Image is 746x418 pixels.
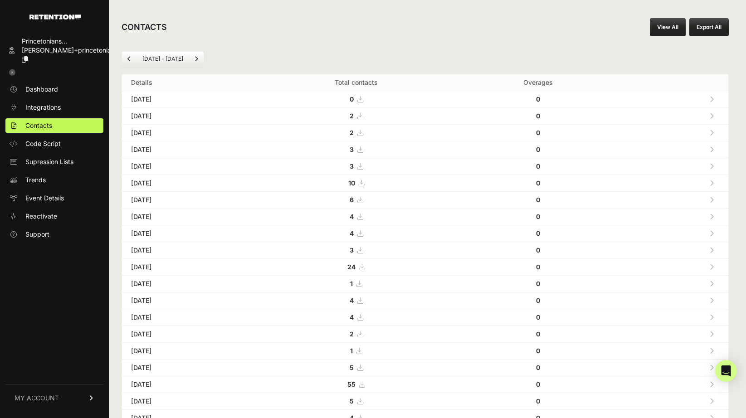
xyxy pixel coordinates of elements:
[536,179,540,187] strong: 0
[715,360,737,382] div: Open Intercom Messenger
[350,246,354,254] strong: 3
[25,212,57,221] span: Reactivate
[25,157,73,166] span: Supression Lists
[122,360,254,376] td: [DATE]
[122,141,254,158] td: [DATE]
[350,313,354,321] strong: 4
[536,162,540,170] strong: 0
[350,347,362,355] a: 1
[5,155,103,169] a: Supression Lists
[350,112,354,120] strong: 2
[536,146,540,153] strong: 0
[350,95,354,103] strong: 0
[350,146,354,153] strong: 3
[122,21,167,34] h2: CONTACTS
[122,192,254,209] td: [DATE]
[350,397,363,405] a: 5
[347,380,356,388] strong: 55
[122,91,254,108] td: [DATE]
[25,230,49,239] span: Support
[350,196,354,204] strong: 6
[5,118,103,133] a: Contacts
[536,112,540,120] strong: 0
[350,129,363,136] a: 2
[350,162,363,170] a: 3
[122,343,254,360] td: [DATE]
[5,209,103,224] a: Reactivate
[29,15,81,19] img: Retention.com
[5,173,103,187] a: Trends
[22,37,120,46] div: Princetonians...
[350,313,363,321] a: 4
[350,330,354,338] strong: 2
[25,121,52,130] span: Contacts
[650,18,686,36] a: View All
[22,46,120,54] span: [PERSON_NAME]+princetonian...
[5,384,103,412] a: MY ACCOUNT
[122,158,254,175] td: [DATE]
[536,364,540,371] strong: 0
[350,364,354,371] strong: 5
[350,213,363,220] a: 4
[350,364,363,371] a: 5
[122,326,254,343] td: [DATE]
[536,95,540,103] strong: 0
[122,292,254,309] td: [DATE]
[5,100,103,115] a: Integrations
[122,309,254,326] td: [DATE]
[350,196,363,204] a: 6
[536,380,540,388] strong: 0
[350,162,354,170] strong: 3
[536,330,540,338] strong: 0
[536,229,540,237] strong: 0
[25,103,61,112] span: Integrations
[25,85,58,94] span: Dashboard
[122,52,137,66] a: Previous
[536,296,540,304] strong: 0
[122,175,254,192] td: [DATE]
[122,259,254,276] td: [DATE]
[122,276,254,292] td: [DATE]
[25,175,46,185] span: Trends
[350,112,363,120] a: 2
[350,296,363,304] a: 4
[350,146,363,153] a: 3
[25,194,64,203] span: Event Details
[347,380,365,388] a: 55
[5,34,103,67] a: Princetonians... [PERSON_NAME]+princetonian...
[122,74,254,91] th: Details
[5,136,103,151] a: Code Script
[536,129,540,136] strong: 0
[350,397,354,405] strong: 5
[350,347,353,355] strong: 1
[350,280,353,287] strong: 1
[5,191,103,205] a: Event Details
[348,179,364,187] a: 10
[122,242,254,259] td: [DATE]
[536,347,540,355] strong: 0
[536,313,540,321] strong: 0
[536,397,540,405] strong: 0
[5,227,103,242] a: Support
[5,82,103,97] a: Dashboard
[536,263,540,271] strong: 0
[350,246,363,254] a: 3
[689,18,729,36] button: Export All
[350,330,363,338] a: 2
[458,74,618,91] th: Overages
[347,263,365,271] a: 24
[350,229,363,237] a: 4
[350,129,354,136] strong: 2
[122,125,254,141] td: [DATE]
[122,393,254,410] td: [DATE]
[536,213,540,220] strong: 0
[122,225,254,242] td: [DATE]
[536,246,540,254] strong: 0
[189,52,204,66] a: Next
[122,376,254,393] td: [DATE]
[122,108,254,125] td: [DATE]
[347,263,356,271] strong: 24
[536,196,540,204] strong: 0
[137,55,189,63] li: [DATE] - [DATE]
[15,394,59,403] span: MY ACCOUNT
